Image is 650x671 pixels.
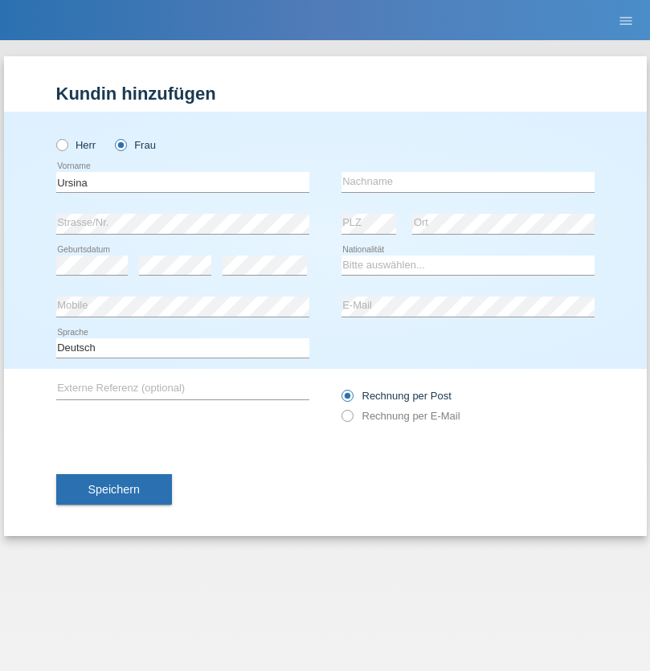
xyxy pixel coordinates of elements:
input: Rechnung per Post [341,390,352,410]
a: menu [610,15,642,25]
label: Rechnung per Post [341,390,452,402]
input: Herr [56,139,67,149]
i: menu [618,13,634,29]
label: Herr [56,139,96,151]
h1: Kundin hinzufügen [56,84,595,104]
span: Speichern [88,483,140,496]
label: Rechnung per E-Mail [341,410,460,422]
button: Speichern [56,474,172,505]
label: Frau [115,139,156,151]
input: Frau [115,139,125,149]
input: Rechnung per E-Mail [341,410,352,430]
